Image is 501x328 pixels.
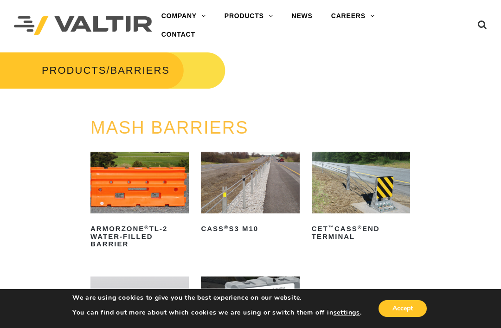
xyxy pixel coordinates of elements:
sup: ® [358,225,362,230]
a: PRODUCTS [42,64,106,76]
a: ArmorZone®TL-2 Water-Filled Barrier [90,152,189,251]
span: BARRIERS [110,64,170,76]
button: Accept [379,300,427,317]
a: MASH BARRIERS [90,118,249,137]
a: CASS®S3 M10 [201,152,299,236]
a: COMPANY [152,7,215,26]
a: NEWS [283,7,322,26]
button: settings [334,309,360,317]
h2: ArmorZone TL-2 Water-Filled Barrier [90,222,189,252]
h2: CET CASS End Terminal [312,222,410,244]
a: CONTACT [152,26,205,44]
p: You can find out more about which cookies we are using or switch them off in . [72,309,362,317]
sup: ® [144,225,149,230]
a: PRODUCTS [215,7,283,26]
a: CET™CASS®End Terminal [312,152,410,244]
img: Valtir [14,16,152,35]
sup: ® [224,225,229,230]
p: We are using cookies to give you the best experience on our website. [72,294,362,302]
a: CAREERS [322,7,384,26]
h2: CASS S3 M10 [201,222,299,237]
sup: ™ [328,225,334,230]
